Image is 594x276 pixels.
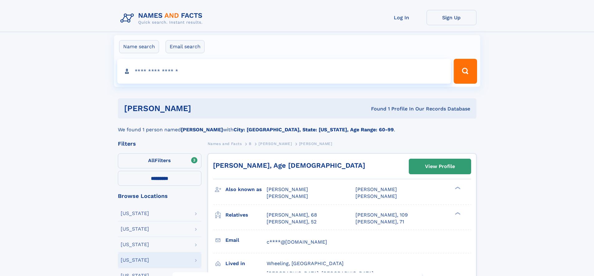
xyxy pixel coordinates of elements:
a: Names and Facts [208,140,242,147]
span: [PERSON_NAME] [267,186,308,192]
span: [PERSON_NAME] [299,142,332,146]
a: B [249,140,252,147]
a: [PERSON_NAME], 52 [267,218,316,225]
h3: Lived in [225,258,267,269]
div: [US_STATE] [121,227,149,232]
span: Wheeling, [GEOGRAPHIC_DATA] [267,260,344,266]
a: Sign Up [427,10,476,25]
span: [PERSON_NAME] [355,186,397,192]
h3: Also known as [225,184,267,195]
h3: Relatives [225,210,267,220]
img: Logo Names and Facts [118,10,208,27]
div: ❯ [453,211,461,215]
input: search input [117,59,451,84]
h3: Email [225,235,267,246]
a: [PERSON_NAME], 71 [355,218,404,225]
b: City: [GEOGRAPHIC_DATA], State: [US_STATE], Age Range: 60-99 [234,127,394,133]
div: Filters [118,141,201,147]
div: ❯ [453,186,461,190]
label: Filters [118,153,201,168]
span: All [148,157,155,163]
span: B [249,142,252,146]
div: Browse Locations [118,193,201,199]
b: [PERSON_NAME] [181,127,223,133]
div: Found 1 Profile In Our Records Database [281,105,470,112]
div: [US_STATE] [121,211,149,216]
a: [PERSON_NAME], 109 [355,212,408,218]
span: [PERSON_NAME] [355,193,397,199]
a: [PERSON_NAME], 68 [267,212,317,218]
a: View Profile [409,159,471,174]
a: [PERSON_NAME], Age [DEMOGRAPHIC_DATA] [213,161,365,169]
div: View Profile [425,159,455,174]
a: Log In [377,10,427,25]
span: [PERSON_NAME] [267,193,308,199]
div: [US_STATE] [121,258,149,263]
div: [US_STATE] [121,242,149,247]
a: [PERSON_NAME] [258,140,292,147]
label: Email search [166,40,205,53]
label: Name search [119,40,159,53]
span: [PERSON_NAME] [258,142,292,146]
h1: [PERSON_NAME] [124,105,281,112]
div: We found 1 person named with . [118,119,476,133]
button: Search Button [454,59,477,84]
